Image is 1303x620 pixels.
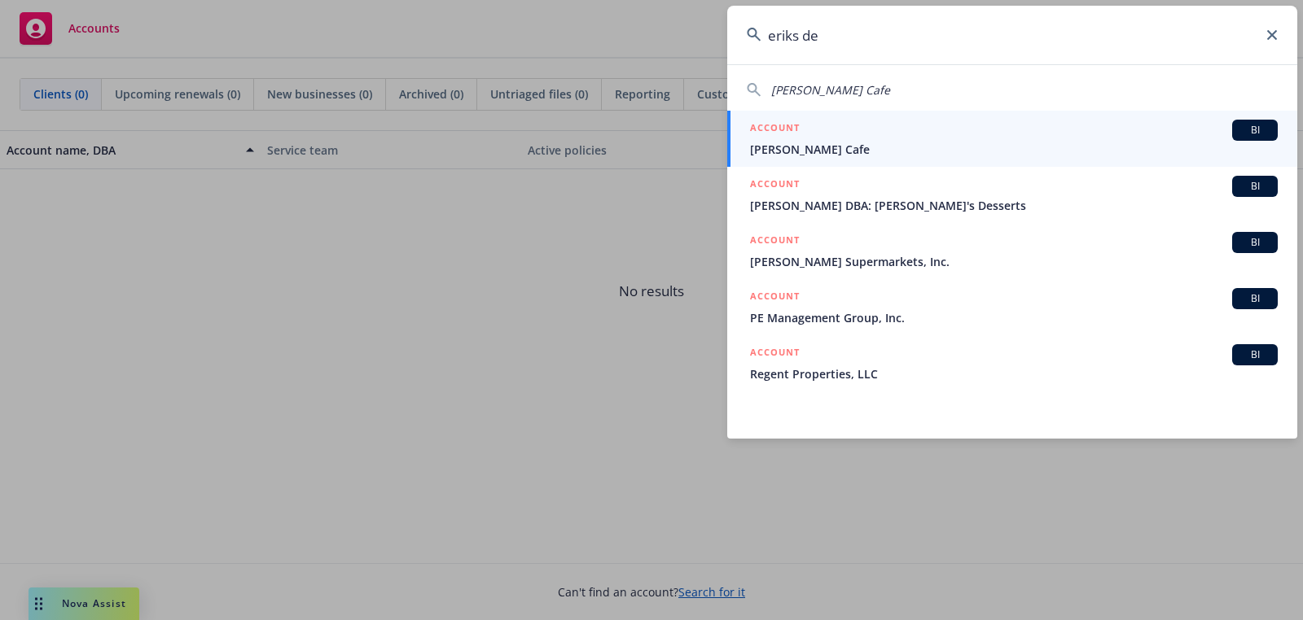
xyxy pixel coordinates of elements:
h5: ACCOUNT [750,288,800,308]
input: Search... [727,6,1297,64]
span: BI [1239,179,1271,194]
span: PE Management Group, Inc. [750,309,1278,326]
span: [PERSON_NAME] Supermarkets, Inc. [750,253,1278,270]
a: ACCOUNTBI[PERSON_NAME] DBA: [PERSON_NAME]'s Desserts [727,167,1297,223]
h5: ACCOUNT [750,176,800,195]
a: ACCOUNTBI[PERSON_NAME] Supermarkets, Inc. [727,223,1297,279]
a: ACCOUNTBI[PERSON_NAME] Cafe [727,111,1297,167]
span: [PERSON_NAME] DBA: [PERSON_NAME]'s Desserts [750,197,1278,214]
span: [PERSON_NAME] Cafe [750,141,1278,158]
span: [PERSON_NAME] Cafe [771,82,890,98]
span: Regent Properties, LLC [750,365,1278,382]
span: BI [1239,235,1271,250]
span: BI [1239,347,1271,362]
span: BI [1239,291,1271,306]
h5: ACCOUNT [750,344,800,364]
h5: ACCOUNT [750,232,800,251]
a: ACCOUNTBIPE Management Group, Inc. [727,279,1297,335]
h5: ACCOUNT [750,120,800,139]
span: BI [1239,123,1271,138]
a: ACCOUNTBIRegent Properties, LLC [727,335,1297,391]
